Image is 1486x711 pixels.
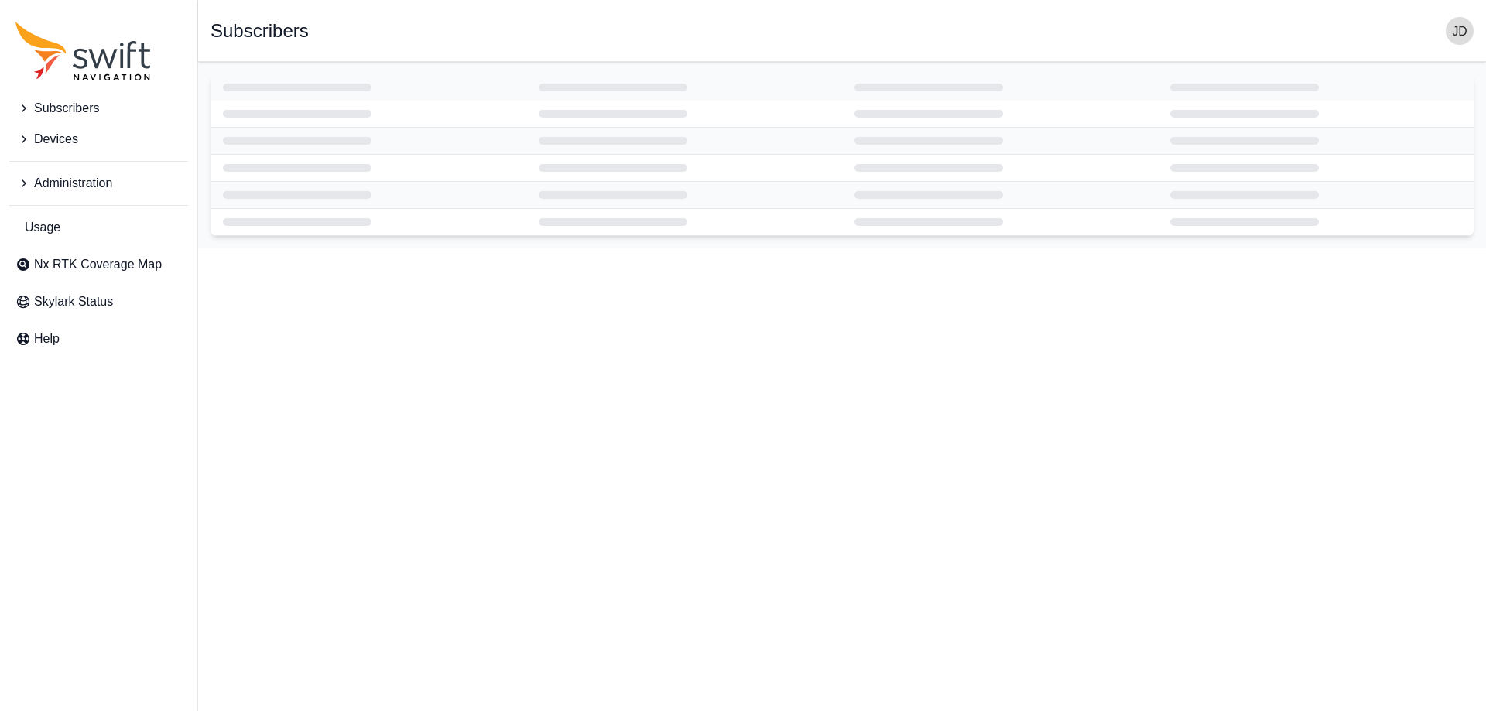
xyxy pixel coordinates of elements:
img: user photo [1446,17,1474,45]
span: Administration [34,174,112,193]
a: Usage [9,212,188,243]
span: Skylark Status [34,292,113,311]
button: Administration [9,168,188,199]
span: Nx RTK Coverage Map [34,255,162,274]
a: Nx RTK Coverage Map [9,249,188,280]
span: Subscribers [34,99,99,118]
span: Help [34,330,60,348]
h1: Subscribers [211,22,309,40]
button: Subscribers [9,93,188,124]
button: Devices [9,124,188,155]
span: Devices [34,130,78,149]
a: Help [9,323,188,354]
a: Skylark Status [9,286,188,317]
span: Usage [25,218,60,237]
